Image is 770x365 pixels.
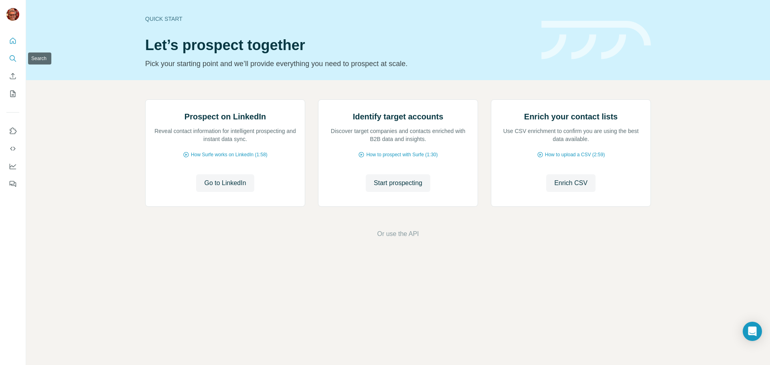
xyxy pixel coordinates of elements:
[6,87,19,101] button: My lists
[145,58,532,69] p: Pick your starting point and we’ll provide everything you need to prospect at scale.
[184,111,266,122] h2: Prospect on LinkedIn
[145,15,532,23] div: Quick start
[6,159,19,173] button: Dashboard
[6,177,19,191] button: Feedback
[353,111,444,122] h2: Identify target accounts
[204,178,246,188] span: Go to LinkedIn
[145,37,532,53] h1: Let’s prospect together
[541,21,651,60] img: banner
[6,124,19,138] button: Use Surfe on LinkedIn
[326,127,470,143] p: Discover target companies and contacts enriched with B2B data and insights.
[374,178,422,188] span: Start prospecting
[6,69,19,83] button: Enrich CSV
[6,141,19,156] button: Use Surfe API
[366,174,430,192] button: Start prospecting
[554,178,588,188] span: Enrich CSV
[743,322,762,341] div: Open Intercom Messenger
[191,151,267,158] span: How Surfe works on LinkedIn (1:58)
[377,229,419,239] button: Or use the API
[196,174,254,192] button: Go to LinkedIn
[499,127,642,143] p: Use CSV enrichment to confirm you are using the best data available.
[546,174,596,192] button: Enrich CSV
[6,51,19,66] button: Search
[524,111,618,122] h2: Enrich your contact lists
[154,127,297,143] p: Reveal contact information for intelligent prospecting and instant data sync.
[6,34,19,48] button: Quick start
[545,151,605,158] span: How to upload a CSV (2:59)
[366,151,438,158] span: How to prospect with Surfe (1:30)
[6,8,19,21] img: Avatar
